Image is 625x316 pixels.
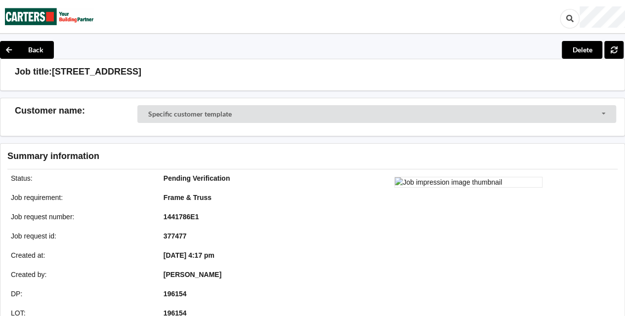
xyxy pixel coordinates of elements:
button: Delete [562,41,602,59]
h3: Customer name : [15,105,137,117]
h3: [STREET_ADDRESS] [52,66,141,78]
div: Job request number : [4,212,157,222]
div: Job request id : [4,231,157,241]
h3: Summary information [7,151,461,162]
b: 377477 [164,232,187,240]
b: Pending Verification [164,174,230,182]
img: Carters [5,0,94,33]
div: Job requirement : [4,193,157,202]
h3: Job title: [15,66,52,78]
div: Specific customer template [148,111,232,118]
b: [PERSON_NAME] [164,271,221,278]
div: Customer Selector [137,105,616,123]
b: Frame & Truss [164,194,211,201]
div: Created at : [4,250,157,260]
div: User Profile [580,6,625,28]
div: DP : [4,289,157,299]
b: 1441786E1 [164,213,199,221]
img: Job impression image thumbnail [394,177,542,188]
div: Status : [4,173,157,183]
b: 196154 [164,290,187,298]
b: [DATE] 4:17 pm [164,251,214,259]
div: Created by : [4,270,157,279]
